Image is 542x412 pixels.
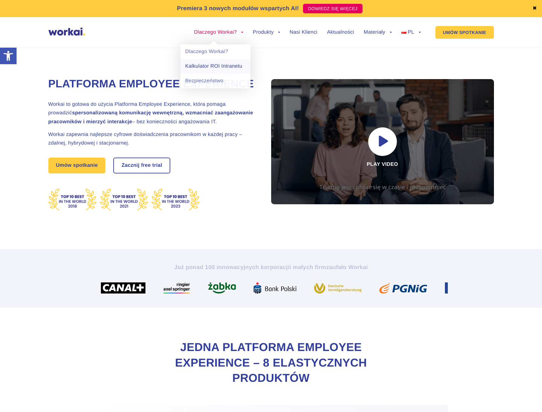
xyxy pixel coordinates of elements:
[532,6,537,11] a: ✖
[95,263,448,271] h2: Już ponad 100 innowacyjnych korporacji zaufało Workai
[194,30,243,35] a: Dlaczego Workai?
[48,158,106,173] a: Umów spotkanie
[435,26,494,39] a: UMÓW SPOTKANIE
[114,158,170,173] a: Zacznij free trial
[180,74,250,88] a: Bezpieczeństwo
[327,30,354,35] a: Aktualności
[48,110,253,124] strong: spersonalizowaną komunikację wewnętrzną, wzmacniać zaangażowanie pracowników i mierzyć interakcje
[303,4,363,13] a: DOWIEDZ SIĘ WIĘCEJ
[180,59,250,74] a: Kalkulator ROI Intranetu
[271,79,494,204] div: Play video
[180,44,250,59] a: Dlaczego Workai?
[48,100,255,126] h2: Workai to gotowa do użycia Platforma Employee Experience, która pomaga prowadzić – bez koniecznoś...
[364,30,392,35] a: Materiały
[48,77,255,91] h1: Platforma Employee Experience
[290,30,317,35] a: Nasi Klienci
[408,30,414,35] span: PL
[253,30,280,35] a: Produkty
[144,340,398,386] h2: Jedna Platforma Employee Experience – 8 elastycznych produktów
[48,130,255,147] h2: Workai zapewnia najlepsze cyfrowe doświadczenia pracownikom w każdej pracy – zdalnej, hybrydowej ...
[289,264,326,270] i: i małych firm
[177,4,299,13] p: Premiera 3 nowych modułów wspartych AI!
